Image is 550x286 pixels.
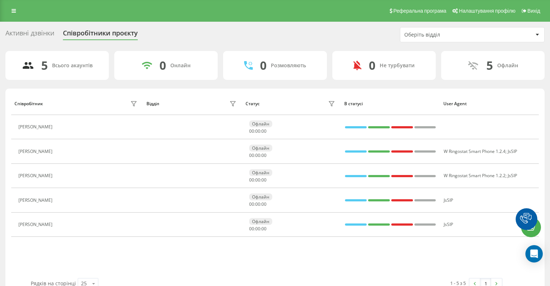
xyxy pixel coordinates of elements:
span: 00 [249,226,254,232]
span: Налаштування профілю [459,8,515,14]
div: User Agent [443,101,536,106]
div: Розмовляють [271,63,306,69]
div: [PERSON_NAME] [18,198,54,203]
div: [PERSON_NAME] [18,124,54,129]
div: Офлайн [249,145,272,151]
div: Всього акаунтів [52,63,93,69]
div: Відділ [146,101,159,106]
div: Офлайн [249,193,272,200]
span: 00 [261,177,267,183]
div: В статусі [344,101,436,106]
span: 00 [255,177,260,183]
div: Онлайн [170,63,191,69]
div: : : [249,129,267,134]
span: 00 [249,201,254,207]
span: 00 [255,201,260,207]
div: Офлайн [497,63,518,69]
div: : : [249,178,267,183]
span: W Ringostat Smart Phone 1.2.2 [444,172,506,179]
div: Оберіть відділ [404,32,491,38]
span: 00 [255,226,260,232]
div: 5 [486,59,493,72]
div: Не турбувати [380,63,415,69]
div: [PERSON_NAME] [18,173,54,178]
div: Open Intercom Messenger [525,245,543,262]
div: Офлайн [249,169,272,176]
div: : : [249,202,267,207]
span: JsSIP [444,197,453,203]
span: 00 [255,152,260,158]
div: [PERSON_NAME] [18,222,54,227]
span: 00 [249,128,254,134]
div: Активні дзвінки [5,29,54,40]
div: [PERSON_NAME] [18,149,54,154]
div: Офлайн [249,218,272,225]
span: Реферальна програма [393,8,447,14]
span: W Ringostat Smart Phone 1.2.4 [444,148,506,154]
span: 00 [261,152,267,158]
div: Офлайн [249,120,272,127]
span: 00 [249,177,254,183]
span: 00 [249,152,254,158]
span: 00 [261,201,267,207]
div: Співробітники проєкту [63,29,138,40]
div: : : [249,153,267,158]
span: 00 [255,128,260,134]
div: 0 [260,59,267,72]
span: 00 [261,226,267,232]
div: : : [249,226,267,231]
span: JsSIP [444,221,453,227]
span: Вихід [528,8,540,14]
span: 00 [261,128,267,134]
div: Співробітник [14,101,43,106]
div: 5 [41,59,48,72]
div: Статус [246,101,260,106]
span: JsSIP [508,148,517,154]
div: 0 [369,59,375,72]
span: JsSIP [508,172,517,179]
div: 0 [159,59,166,72]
